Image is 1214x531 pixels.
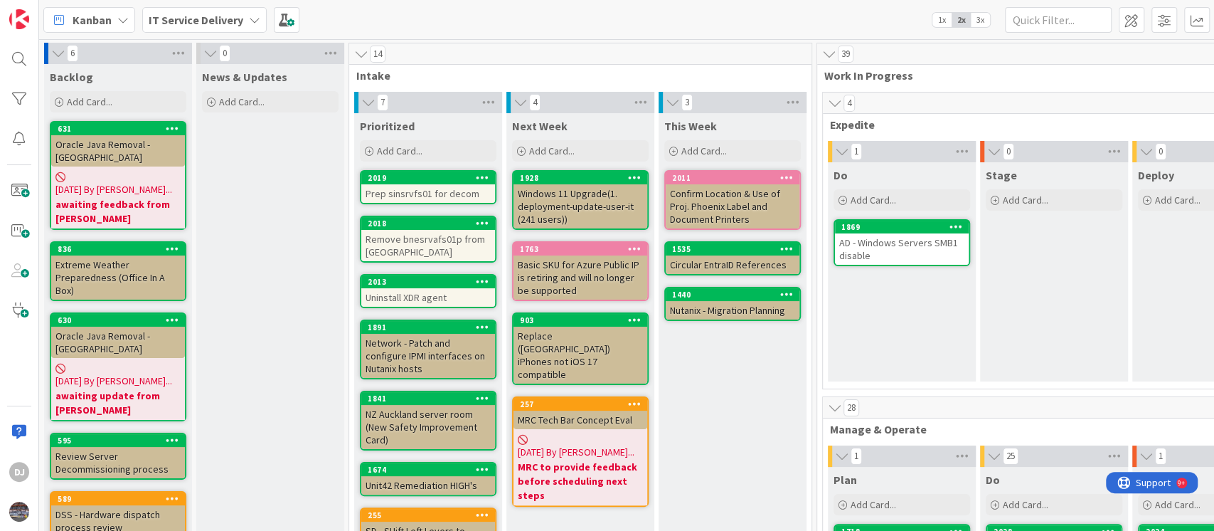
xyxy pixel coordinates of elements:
[672,173,799,183] div: 2011
[51,122,185,167] div: 631Oracle Java Removal - [GEOGRAPHIC_DATA]
[664,287,801,321] a: 1440Nutanix - Migration Planning
[512,170,649,230] a: 1928Windows 11 Upgrade(1. deployment-update-user-it (241 users))
[50,433,186,480] a: 595Review Server Decommissioning process
[361,275,495,288] div: 2013
[851,498,896,511] span: Add Card...
[67,45,78,62] span: 6
[513,256,647,300] div: Basic SKU for Azure Public IP is retiring and will no longer be supported
[666,288,799,320] div: 1440Nutanix - Migration Planning
[360,119,415,133] span: Prioritized
[361,463,495,476] div: 1674
[664,170,801,230] a: 2011Confirm Location & Use of Proj. Phoenix Label and Document Printers
[9,502,29,522] img: avatar
[361,230,495,261] div: Remove bnesrvafs01p from [GEOGRAPHIC_DATA]
[361,184,495,203] div: Prep sinsrvfs01 for decom
[513,243,647,256] div: 1763
[520,173,647,183] div: 1928
[932,13,952,27] span: 1x
[202,70,287,84] span: News & Updates
[513,398,647,411] div: 257
[512,241,649,301] a: 1763Basic SKU for Azure Public IP is retiring and will no longer be supported
[513,314,647,327] div: 903
[666,172,799,184] div: 2011
[55,389,181,417] b: awaiting update from [PERSON_NAME]
[971,13,990,27] span: 3x
[1003,448,1018,465] span: 25
[51,434,185,447] div: 595
[55,374,172,389] span: [DATE] By [PERSON_NAME]...
[672,290,799,300] div: 1440
[672,244,799,254] div: 1535
[361,463,495,495] div: 1674Unit42 Remediation HIGH's
[51,314,185,327] div: 630
[72,6,79,17] div: 9+
[513,184,647,228] div: Windows 11 Upgrade(1. deployment-update-user-it (241 users))
[851,448,862,465] span: 1
[513,398,647,429] div: 257MRC Tech Bar Concept Eval
[219,95,265,108] span: Add Card...
[361,321,495,334] div: 1891
[512,119,568,133] span: Next Week
[834,219,970,266] a: 1869AD - Windows Servers SMB1 disable
[51,314,185,358] div: 630Oracle Java Removal - [GEOGRAPHIC_DATA]
[55,197,181,226] b: awaiting feedback from [PERSON_NAME]
[843,95,855,112] span: 4
[666,301,799,320] div: Nutanix - Migration Planning
[360,462,496,496] a: 1674Unit42 Remediation HIGH's
[361,217,495,230] div: 2018
[361,405,495,449] div: NZ Auckland server room (New Safety Improvement Card)
[360,391,496,451] a: 1841NZ Auckland server room (New Safety Improvement Card)
[58,494,185,504] div: 589
[841,222,969,232] div: 1869
[368,277,495,287] div: 2013
[58,436,185,446] div: 595
[1005,7,1112,33] input: Quick Filter...
[1155,498,1200,511] span: Add Card...
[513,327,647,384] div: Replace ([GEOGRAPHIC_DATA]) iPhones not iOS 17 compatible
[834,168,848,182] span: Do
[58,124,185,134] div: 631
[518,460,643,503] b: MRC to provide feedback before scheduling next steps
[55,182,172,197] span: [DATE] By [PERSON_NAME]...
[361,172,495,184] div: 2019
[361,392,495,405] div: 1841
[513,314,647,384] div: 903Replace ([GEOGRAPHIC_DATA]) iPhones not iOS 17 compatible
[30,2,65,19] span: Support
[843,399,859,416] span: 28
[529,94,541,111] span: 4
[58,244,185,254] div: 836
[361,509,495,522] div: 255
[986,473,1000,487] span: Do
[666,256,799,274] div: Circular EntraID References
[361,334,495,378] div: Network - Patch and configure IPMI interfaces on Nutanix hosts
[664,119,717,133] span: This Week
[666,172,799,228] div: 2011Confirm Location & Use of Proj. Phoenix Label and Document Printers
[1155,448,1166,465] span: 1
[149,13,243,27] b: IT Service Delivery
[681,94,693,111] span: 3
[666,184,799,228] div: Confirm Location & Use of Proj. Phoenix Label and Document Printers
[518,445,634,460] span: [DATE] By [PERSON_NAME]...
[529,144,575,157] span: Add Card...
[666,243,799,274] div: 1535Circular EntraID References
[838,46,853,63] span: 39
[9,9,29,29] img: Visit kanbanzone.com
[360,170,496,204] a: 2019Prep sinsrvfs01 for decom
[51,256,185,300] div: Extreme Weather Preparedness (Office In A Box)
[360,274,496,308] a: 2013Uninstall XDR agent
[356,68,794,83] span: Intake
[666,243,799,256] div: 1535
[368,510,495,520] div: 255
[834,473,857,487] span: Plan
[377,144,422,157] span: Add Card...
[361,217,495,261] div: 2018Remove bnesrvafs01p from [GEOGRAPHIC_DATA]
[520,399,647,409] div: 257
[51,243,185,256] div: 836
[851,143,862,160] span: 1
[361,172,495,203] div: 2019Prep sinsrvfs01 for decom
[835,233,969,265] div: AD - Windows Servers SMB1 disable
[513,172,647,228] div: 1928Windows 11 Upgrade(1. deployment-update-user-it (241 users))
[835,221,969,233] div: 1869
[1155,194,1200,206] span: Add Card...
[51,243,185,300] div: 836Extreme Weather Preparedness (Office In A Box)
